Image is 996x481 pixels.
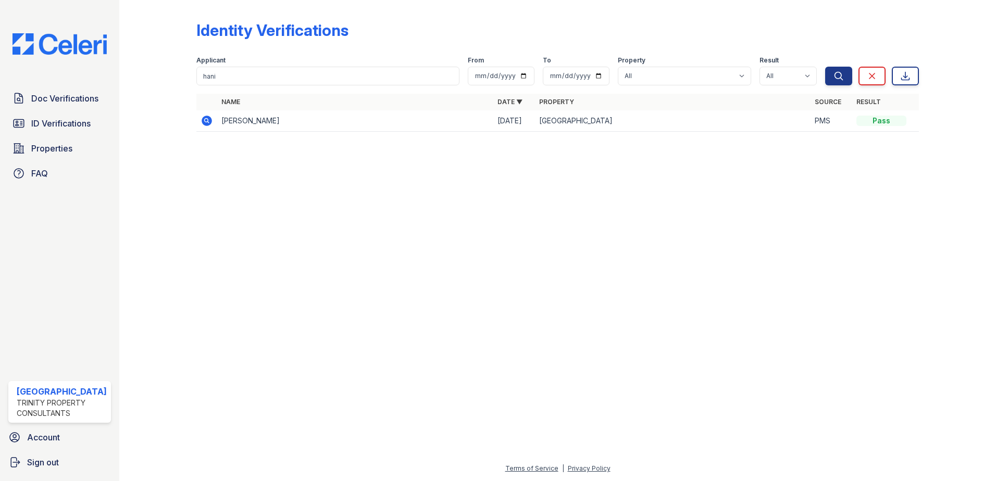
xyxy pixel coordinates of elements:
[8,113,111,134] a: ID Verifications
[27,456,59,469] span: Sign out
[493,110,535,132] td: [DATE]
[4,452,115,473] a: Sign out
[27,431,60,444] span: Account
[856,98,881,106] a: Result
[618,56,645,65] label: Property
[196,56,226,65] label: Applicant
[4,33,115,55] img: CE_Logo_Blue-a8612792a0a2168367f1c8372b55b34899dd931a85d93a1a3d3e32e68fde9ad4.png
[17,385,107,398] div: [GEOGRAPHIC_DATA]
[562,464,564,472] div: |
[811,110,852,132] td: PMS
[17,398,107,419] div: Trinity Property Consultants
[535,110,811,132] td: [GEOGRAPHIC_DATA]
[196,67,460,85] input: Search by name or phone number
[505,464,558,472] a: Terms of Service
[539,98,574,106] a: Property
[221,98,240,106] a: Name
[760,56,779,65] label: Result
[815,98,841,106] a: Source
[8,163,111,184] a: FAQ
[31,167,48,180] span: FAQ
[196,21,348,40] div: Identity Verifications
[31,117,91,130] span: ID Verifications
[8,138,111,159] a: Properties
[543,56,551,65] label: To
[217,110,493,132] td: [PERSON_NAME]
[497,98,522,106] a: Date ▼
[8,88,111,109] a: Doc Verifications
[4,427,115,448] a: Account
[856,116,906,126] div: Pass
[468,56,484,65] label: From
[31,92,98,105] span: Doc Verifications
[568,464,611,472] a: Privacy Policy
[31,142,72,155] span: Properties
